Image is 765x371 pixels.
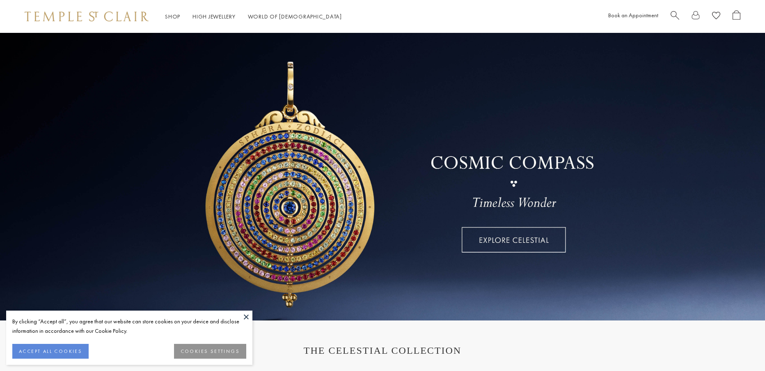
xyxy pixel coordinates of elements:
nav: Main navigation [165,12,342,22]
button: ACCEPT ALL COOKIES [12,344,89,359]
a: World of [DEMOGRAPHIC_DATA]World of [DEMOGRAPHIC_DATA] [248,13,342,20]
a: Search [671,10,679,23]
h1: THE CELESTIAL COLLECTION [33,345,732,356]
button: COOKIES SETTINGS [174,344,246,359]
a: Book an Appointment [608,12,658,19]
a: View Wishlist [712,10,720,23]
iframe: Gorgias live chat messenger [724,332,757,363]
a: High JewelleryHigh Jewellery [192,13,236,20]
a: Open Shopping Bag [733,10,740,23]
a: ShopShop [165,13,180,20]
img: Temple St. Clair [25,12,149,21]
div: By clicking “Accept all”, you agree that our website can store cookies on your device and disclos... [12,317,246,336]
